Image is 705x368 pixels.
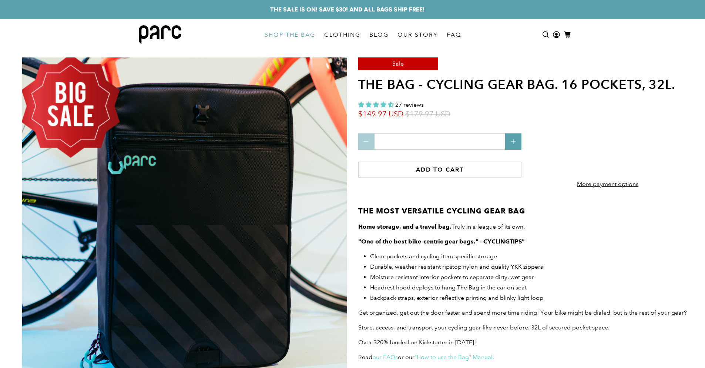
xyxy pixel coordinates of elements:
a: "How to use the Bag" Manual. [414,354,494,361]
strong: THE MOST VERSATILE CYCLING GEAR BAG [358,206,525,215]
span: Over 320% funded on Kickstarter in [DATE]! [358,339,476,346]
span: Clear pockets and cycling item specific storage [370,253,497,260]
a: FAQ [442,24,466,45]
h1: THE BAG - cycling gear bag. 16 pockets, 32L. [358,77,694,92]
button: Add to cart [358,162,522,178]
span: Sale [392,60,404,67]
nav: main navigation [260,19,466,50]
span: 27 reviews [395,101,424,108]
span: $149.97 USD [358,109,403,119]
span: Add to cart [416,166,464,173]
a: SHOP THE BAG [260,24,320,45]
span: Durable, weather resistant ripstop nylon and quality YKK zippers [370,263,543,270]
strong: H [358,223,363,230]
span: Truly in a league of its own. [363,223,525,230]
strong: ome storage, and a travel bag. [363,223,451,230]
span: Moisture resistant interior pockets to separate dirty, wet gear [370,273,534,281]
a: CLOTHING [320,24,365,45]
a: OUR STORY [393,24,442,45]
span: Store, access, and transport your cycling gear like never before. 32L of secured pocket space. [358,324,610,331]
span: Headrest hood deploys to hang The Bag in the car on seat [370,284,527,291]
a: our FAQs [372,354,398,361]
span: $179.97 USD [405,109,450,119]
a: THE SALE IS ON! SAVE $30! AND ALL BAGS SHIP FREE! [270,5,424,14]
span: Read or our [358,354,494,361]
span: Get organized, get out the door faster and spend more time riding! Your bike might be dialed, but... [358,309,687,316]
strong: "One of the best bike-centric gear bags." - CYCLINGTIPS" [358,238,525,245]
a: More payment options [542,175,673,198]
img: Untitled label [17,53,125,160]
span: 4.33 stars [358,101,394,108]
img: parc bag logo [139,25,181,44]
span: Backpack straps, exterior reflective printing and blinky light loop [370,294,543,301]
a: BLOG [365,24,393,45]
